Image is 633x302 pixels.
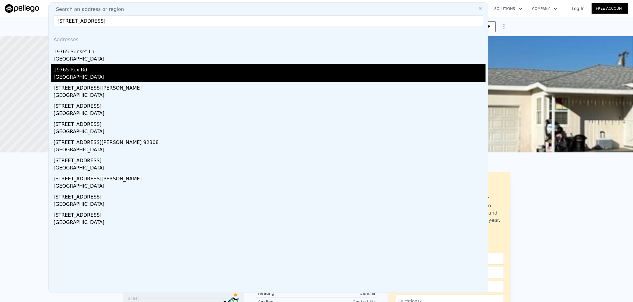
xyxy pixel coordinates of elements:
[54,155,486,164] div: [STREET_ADDRESS]
[54,100,486,110] div: [STREET_ADDRESS]
[54,128,486,136] div: [GEOGRAPHIC_DATA]
[316,290,375,296] div: Central
[258,290,316,296] div: Heating
[54,82,486,92] div: [STREET_ADDRESS][PERSON_NAME]
[54,146,486,155] div: [GEOGRAPHIC_DATA]
[54,15,483,26] input: Enter an address, city, region, neighborhood or zip code
[54,46,486,55] div: 19765 Sunset Ln
[498,21,510,33] button: Show Options
[527,3,562,14] button: Company
[54,182,486,191] div: [GEOGRAPHIC_DATA]
[54,55,486,64] div: [GEOGRAPHIC_DATA]
[54,219,486,227] div: [GEOGRAPHIC_DATA]
[54,110,486,118] div: [GEOGRAPHIC_DATA]
[51,31,486,46] div: Addresses
[490,3,527,14] button: Solutions
[5,4,39,13] img: Pellego
[54,173,486,182] div: [STREET_ADDRESS][PERSON_NAME]
[54,74,486,82] div: [GEOGRAPHIC_DATA]
[54,209,486,219] div: [STREET_ADDRESS]
[54,64,486,74] div: 19765 Rox Rd
[54,118,486,128] div: [STREET_ADDRESS]
[54,164,486,173] div: [GEOGRAPHIC_DATA]
[128,297,137,301] tspan: $364
[54,92,486,100] div: [GEOGRAPHIC_DATA]
[54,201,486,209] div: [GEOGRAPHIC_DATA]
[565,5,592,11] a: Log In
[54,136,486,146] div: [STREET_ADDRESS][PERSON_NAME] 92308
[51,6,124,13] span: Search an address or region
[54,191,486,201] div: [STREET_ADDRESS]
[592,3,628,14] a: Free Account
